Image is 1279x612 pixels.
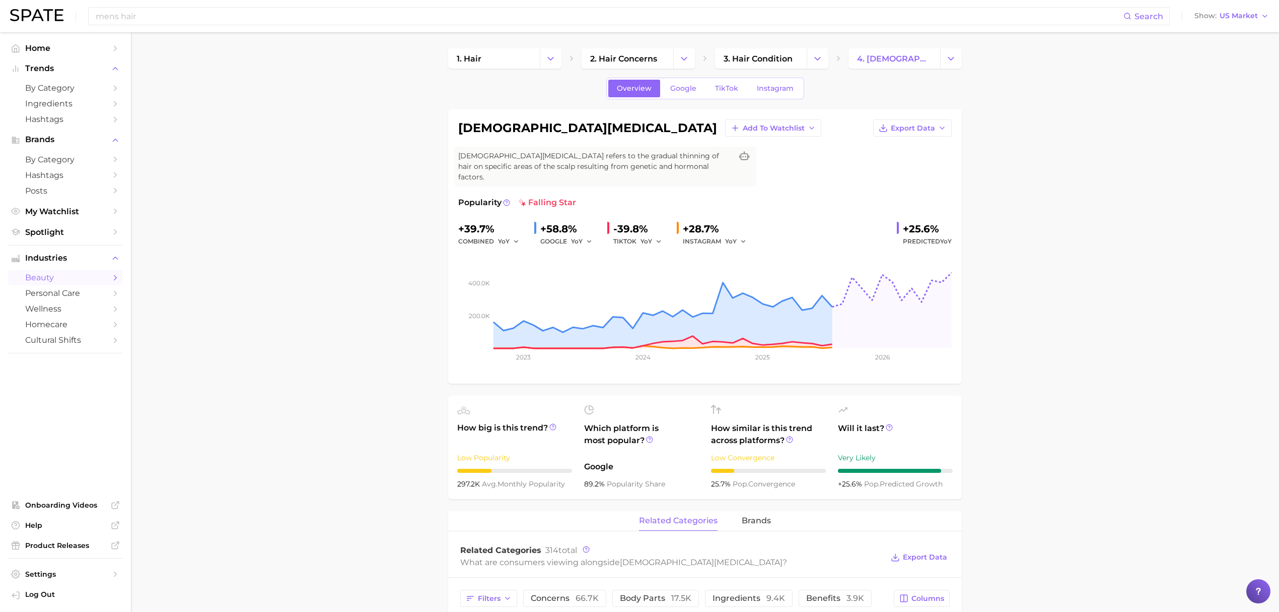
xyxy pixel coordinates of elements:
[725,237,737,246] span: YoY
[8,498,123,513] a: Onboarding Videos
[8,183,123,199] a: Posts
[482,479,565,488] span: monthly popularity
[8,152,123,167] a: by Category
[458,151,732,182] span: [DEMOGRAPHIC_DATA][MEDICAL_DATA] refers to the gradual thinning of hair on specific areas of the ...
[25,83,106,93] span: by Category
[940,237,952,245] span: YoY
[25,541,106,550] span: Product Releases
[806,594,864,602] span: benefits
[1192,10,1271,23] button: ShowUS Market
[25,273,106,282] span: beauty
[25,570,106,579] span: Settings
[838,469,953,473] div: 9 / 10
[715,84,738,93] span: TikTok
[864,479,880,488] abbr: popularity index
[8,96,123,111] a: Ingredients
[590,54,657,64] span: 2. hair concerns
[748,80,802,97] a: Instagram
[584,422,699,456] span: Which platform is most popular?
[807,48,828,69] button: Change Category
[8,204,123,219] a: My Watchlist
[545,545,558,555] span: 314
[25,304,106,314] span: wellness
[8,40,123,56] a: Home
[641,237,652,246] span: YoY
[755,353,770,361] tspan: 2025
[1134,12,1163,21] span: Search
[711,422,826,447] span: How similar is this trend across platforms?
[10,9,63,21] img: SPATE
[733,479,748,488] abbr: popularity index
[8,538,123,553] a: Product Releases
[576,593,599,603] span: 66.7k
[711,469,826,473] div: 2 / 10
[458,122,717,134] h1: [DEMOGRAPHIC_DATA][MEDICAL_DATA]
[838,452,953,464] div: Very Likely
[8,332,123,348] a: cultural shifts
[531,594,599,602] span: concerns
[846,593,864,603] span: 3.9k
[478,594,501,603] span: Filters
[766,593,785,603] span: 9.4k
[711,452,826,464] div: Low Convergence
[516,353,531,361] tspan: 2023
[498,235,520,248] button: YoY
[608,80,660,97] a: Overview
[8,285,123,301] a: personal care
[8,224,123,240] a: Spotlight
[903,553,947,562] span: Export Data
[864,479,943,488] span: predicted growth
[457,452,572,464] div: Low Popularity
[888,550,950,565] button: Export Data
[724,54,793,64] span: 3. hair condition
[540,48,561,69] button: Change Category
[662,80,705,97] a: Google
[639,516,718,525] span: related categories
[613,235,669,248] div: TIKTOK
[457,422,572,447] span: How big is this trend?
[25,170,106,180] span: Hashtags
[571,237,583,246] span: YoY
[848,48,940,69] a: 4. [DEMOGRAPHIC_DATA][MEDICAL_DATA]
[584,461,699,473] span: Google
[911,594,944,603] span: Columns
[545,545,577,555] span: total
[8,567,123,582] a: Settings
[25,99,106,108] span: Ingredients
[617,84,652,93] span: Overview
[8,80,123,96] a: by Category
[457,479,482,488] span: 297.2k
[460,590,517,607] button: Filters
[25,135,106,144] span: Brands
[838,479,864,488] span: +25.6%
[725,235,747,248] button: YoY
[582,48,673,69] a: 2. hair concerns
[857,54,932,64] span: 4. [DEMOGRAPHIC_DATA][MEDICAL_DATA]
[25,114,106,124] span: Hashtags
[25,521,106,530] span: Help
[875,353,890,361] tspan: 2026
[903,221,952,237] div: +25.6%
[458,197,502,209] span: Popularity
[8,270,123,285] a: beauty
[540,235,599,248] div: GOOGLE
[25,64,106,73] span: Trends
[725,119,821,137] button: Add to Watchlist
[482,479,498,488] abbr: average
[448,48,540,69] a: 1. hair
[25,207,106,216] span: My Watchlist
[25,155,106,164] span: by Category
[25,590,115,599] span: Log Out
[8,587,123,604] a: Log out. Currently logged in with e-mail hannah.kohl@croda.com.
[742,516,771,525] span: brands
[683,235,753,248] div: INSTAGRAM
[733,479,795,488] span: convergence
[635,353,651,361] tspan: 2024
[8,111,123,127] a: Hashtags
[518,197,576,209] span: falling star
[711,479,733,488] span: 25.7%
[903,235,952,248] span: Predicted
[620,558,783,567] span: [DEMOGRAPHIC_DATA][MEDICAL_DATA]
[713,594,785,602] span: ingredients
[457,54,481,64] span: 1. hair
